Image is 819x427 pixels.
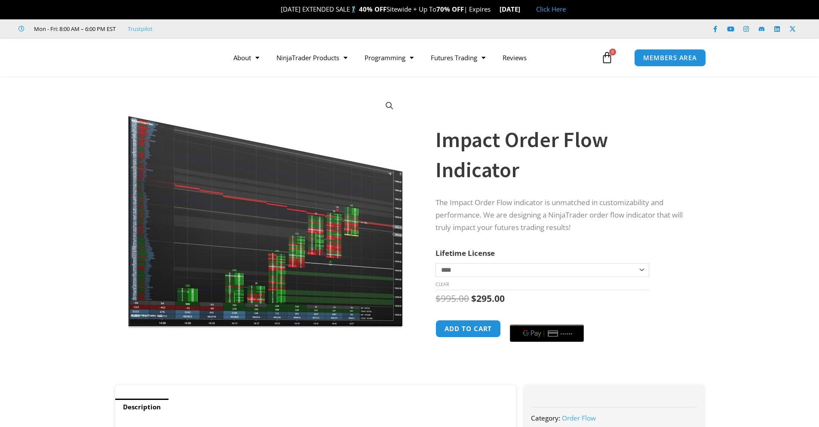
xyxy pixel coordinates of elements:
label: Lifetime License [436,248,495,258]
a: MEMBERS AREA [634,49,706,67]
a: About [225,48,268,68]
a: Programming [356,48,422,68]
img: OrderFlow 2 [127,92,404,329]
a: Order Flow [562,414,596,422]
span: $ [471,292,476,304]
span: MEMBERS AREA [643,55,697,61]
span: $ [436,292,441,304]
strong: 40% OFF [359,5,386,13]
strong: 70% OFF [436,5,464,13]
img: 🎉 [274,6,280,12]
a: Clear options [436,281,449,287]
a: Description [115,399,169,415]
img: ⌛ [491,6,497,12]
h1: Impact Order Flow Indicator [436,125,687,185]
span: [DATE] EXTENDED SALE Sitewide + Up To | Expires [272,5,500,13]
img: LogoAI | Affordable Indicators – NinjaTrader [101,42,194,73]
text: •••••• [561,331,574,337]
a: 0 [588,45,626,70]
a: Reviews [494,48,535,68]
bdi: 295.00 [471,292,505,304]
strong: [DATE] [500,5,528,13]
img: 🏌️‍♂️ [350,6,357,12]
a: NinjaTrader Products [268,48,356,68]
bdi: 995.00 [436,292,469,304]
a: Trustpilot [128,24,153,34]
p: The Impact Order Flow indicator is unmatched in customizability and performance. We are designing... [436,197,687,234]
span: 0 [609,49,616,55]
span: Mon - Fri: 8:00 AM – 6:00 PM EST [32,24,116,34]
a: View full-screen image gallery [382,98,397,114]
img: 🏭 [521,6,527,12]
span: Category: [531,414,560,422]
button: Buy with GPay [510,325,584,342]
a: Futures Trading [422,48,494,68]
a: Click Here [536,5,566,13]
nav: Menu [225,48,599,68]
button: Add to cart [436,320,501,338]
